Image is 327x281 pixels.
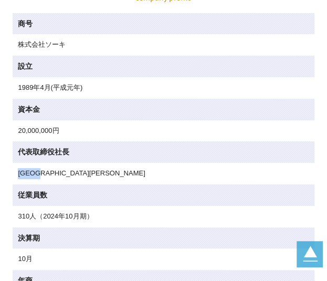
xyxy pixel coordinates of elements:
th: 決算期 [13,227,314,249]
td: 株式会社ソーキ [13,34,314,56]
td: 20,000,000円 [13,120,314,142]
th: 資本金 [13,99,314,120]
td: [GEOGRAPHIC_DATA][PERSON_NAME] [13,163,314,184]
th: 代表取締役社長 [13,141,314,163]
th: 商号 [13,13,314,35]
td: 1989年4月(平成元年) [13,77,314,99]
th: 設立 [13,56,314,77]
th: 従業員数 [13,184,314,206]
td: 10月 [13,248,314,270]
td: 310人（2024年10月期） [13,206,314,227]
